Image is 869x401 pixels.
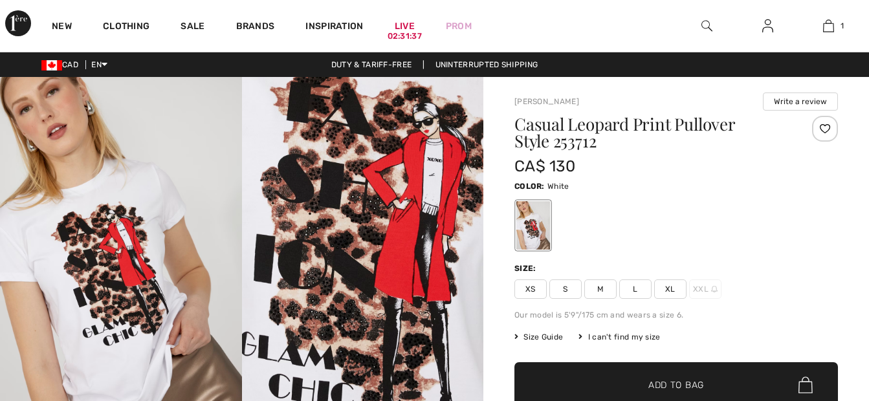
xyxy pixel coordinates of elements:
[514,279,547,299] span: XS
[841,20,844,32] span: 1
[648,378,704,392] span: Add to Bag
[41,60,62,70] img: Canadian Dollar
[181,21,204,34] a: Sale
[762,18,773,34] img: My Info
[395,19,415,33] a: Live02:31:37
[547,182,569,191] span: White
[711,286,718,292] img: ring-m.svg
[103,21,149,34] a: Clothing
[514,116,784,149] h1: Casual Leopard Print Pullover Style 253712
[514,263,539,274] div: Size:
[91,60,107,69] span: EN
[514,309,838,321] div: Our model is 5'9"/175 cm and wears a size 6.
[5,10,31,36] img: 1ère Avenue
[514,157,575,175] span: CA$ 130
[823,18,834,34] img: My Bag
[798,376,813,393] img: Bag.svg
[619,279,652,299] span: L
[52,21,72,34] a: New
[236,21,275,34] a: Brands
[305,21,363,34] span: Inspiration
[578,331,660,343] div: I can't find my size
[701,18,712,34] img: search the website
[549,279,582,299] span: S
[752,18,784,34] a: Sign In
[388,30,422,43] div: 02:31:37
[514,331,563,343] span: Size Guide
[516,201,550,250] div: White
[689,279,721,299] span: XXL
[446,19,472,33] a: Prom
[514,182,545,191] span: Color:
[798,18,858,34] a: 1
[763,92,838,111] button: Write a review
[654,279,687,299] span: XL
[584,279,617,299] span: M
[514,97,579,106] a: [PERSON_NAME]
[41,60,83,69] span: CAD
